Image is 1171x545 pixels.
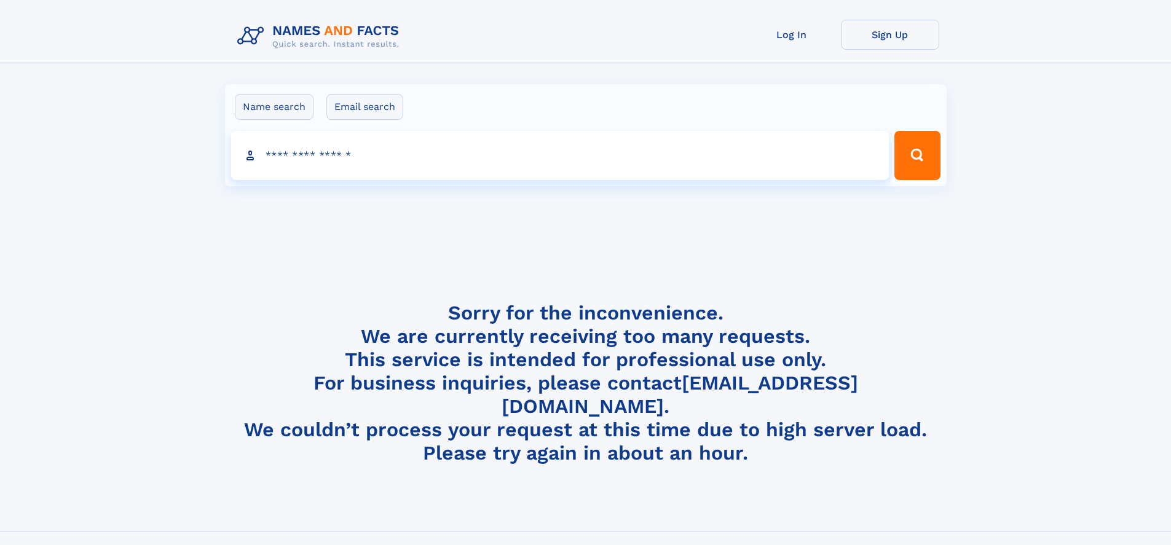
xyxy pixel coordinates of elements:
[326,94,403,120] label: Email search
[841,20,939,50] a: Sign Up
[235,94,313,120] label: Name search
[231,131,889,180] input: search input
[502,371,858,418] a: [EMAIL_ADDRESS][DOMAIN_NAME]
[743,20,841,50] a: Log In
[894,131,940,180] button: Search Button
[232,20,409,53] img: Logo Names and Facts
[232,301,939,465] h4: Sorry for the inconvenience. We are currently receiving too many requests. This service is intend...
